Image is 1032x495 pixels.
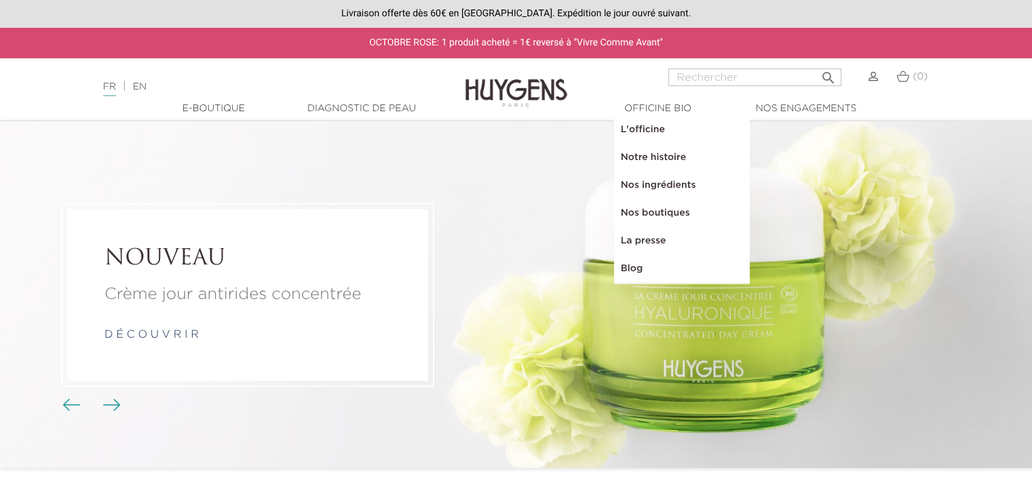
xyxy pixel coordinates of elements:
[913,72,928,81] span: (0)
[103,82,116,96] a: FR
[820,66,836,82] i: 
[133,82,147,92] a: EN
[738,102,874,116] a: Nos engagements
[104,282,391,306] p: Crème jour antirides concentrée
[146,102,282,116] a: E-Boutique
[104,330,199,340] a: d é c o u v r i r
[614,172,750,199] a: Nos ingrédients
[96,79,420,95] div: |
[668,68,841,86] input: Rechercher
[816,64,840,83] button: 
[104,246,391,272] h2: NOUVEAU
[614,255,750,283] a: Blog
[614,227,750,255] a: La presse
[465,57,567,109] img: Huygens
[614,199,750,227] a: Nos boutiques
[614,144,750,172] a: Notre histoire
[614,116,750,144] a: L'officine
[294,102,429,116] a: Diagnostic de peau
[590,102,726,116] a: Officine Bio
[68,395,112,416] div: Boutons du carrousel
